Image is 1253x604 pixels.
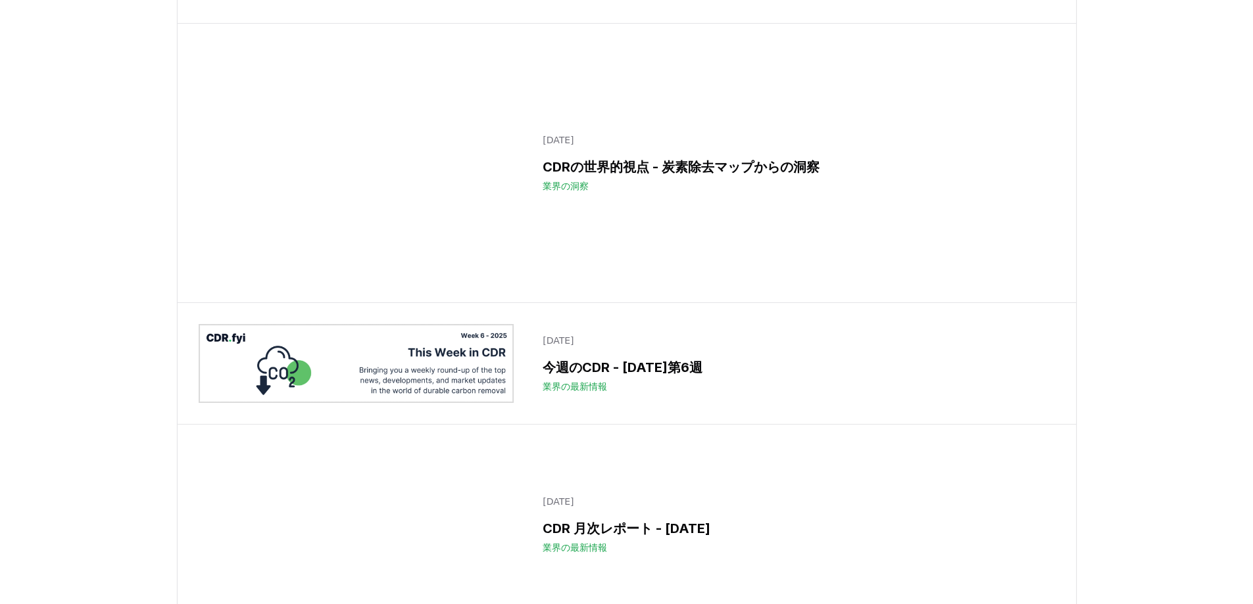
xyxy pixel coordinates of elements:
[543,181,589,191] font: 業界の洞察
[543,335,574,346] font: [DATE]
[543,542,607,553] font: 業界の最新情報
[535,126,1054,200] a: [DATE]CDRの世界的視点 - 炭素除去マップからの洞察業界の洞察
[543,521,710,536] font: CDR 月次レポート - [DATE]
[535,326,1054,401] a: [DATE]今週のCDR - [DATE]第6週業界の最新情報
[199,324,514,403] img: 今週のCDR - 2025年第6週のブログ投稿画像
[199,446,514,603] img: CDR 月次レポート - 2025 年 1 月のブログ投稿画像
[543,496,574,507] font: [DATE]
[199,45,514,281] img: CDRのグローバルビュー - 炭素除去マップからの洞察ブログ投稿画像
[543,381,607,392] font: 業界の最新情報
[543,159,820,175] font: CDRの世界的視点 - 炭素除去マップからの洞察
[543,360,702,375] font: 今週のCDR - [DATE]第6週
[535,487,1054,562] a: [DATE]CDR 月次レポート - [DATE]業界の最新情報
[543,135,574,145] font: [DATE]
